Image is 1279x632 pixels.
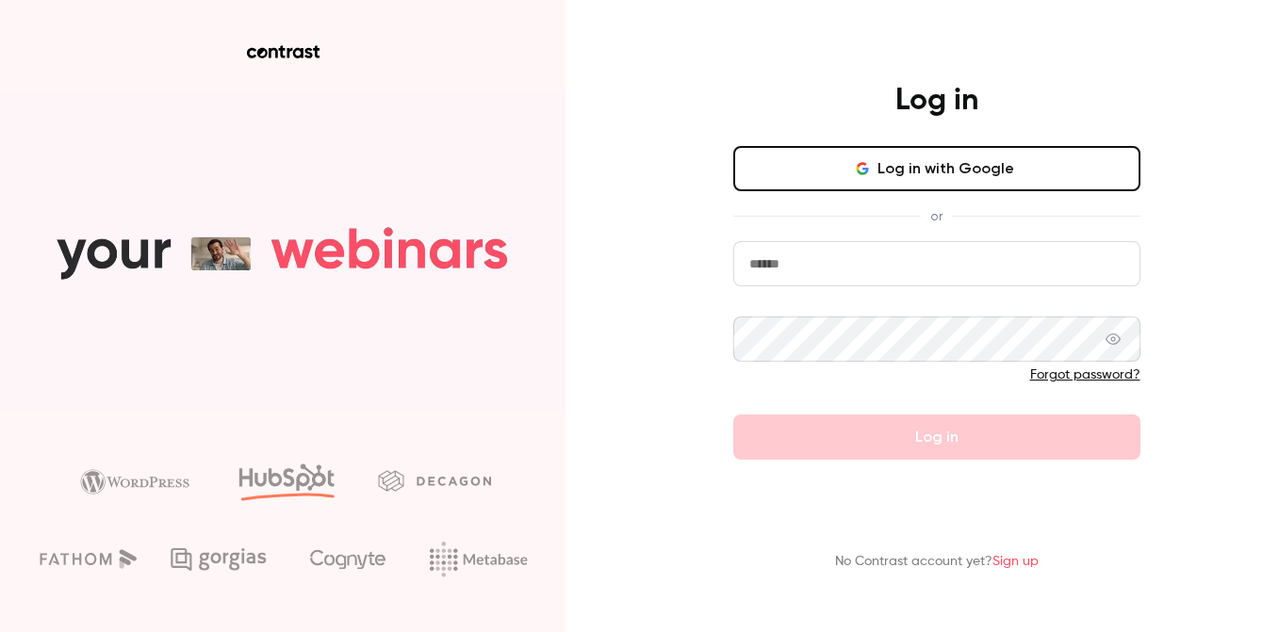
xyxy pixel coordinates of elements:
a: Sign up [992,555,1039,568]
a: Forgot password? [1030,368,1140,381]
h4: Log in [895,82,978,120]
p: No Contrast account yet? [835,552,1039,572]
button: Log in with Google [733,146,1140,191]
img: decagon [378,470,491,491]
span: or [921,206,952,226]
